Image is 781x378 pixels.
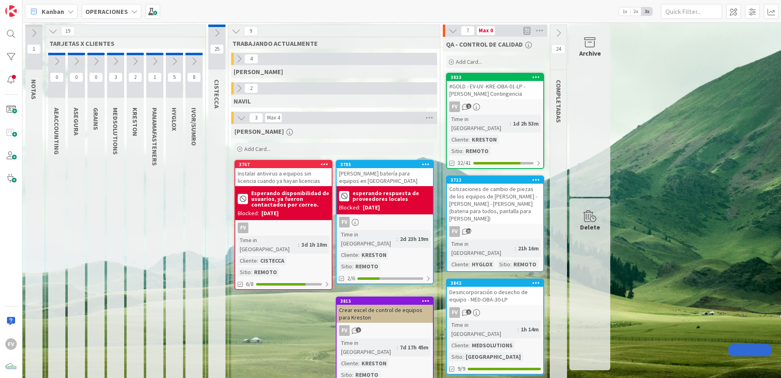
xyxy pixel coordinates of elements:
span: KRESTON [131,108,139,136]
div: Time in [GEOGRAPHIC_DATA] [449,239,515,257]
span: Add Card... [456,58,482,65]
div: KRESTON [470,135,499,144]
img: avatar [5,361,17,373]
div: Max 0 [479,29,493,33]
div: Time in [GEOGRAPHIC_DATA] [238,236,298,254]
span: 12 [466,228,471,234]
span: 4 [244,54,258,64]
div: FV [449,101,460,112]
span: HYGLOX [170,108,179,131]
div: REMOTO [464,146,491,155]
div: 2d 23h 19m [398,234,431,243]
div: REMOTO [252,268,279,277]
div: Cliente [449,260,469,269]
div: Blocked: [238,209,259,218]
div: Sitio [497,260,510,269]
div: Instalar antivirus a equipos sin licencia cuando ya hayan licencias [235,168,332,186]
span: : [510,119,511,128]
div: 3d 1h 10m [299,240,329,249]
div: Time in [GEOGRAPHIC_DATA] [449,115,510,133]
span: GABRIEL [234,67,283,76]
div: 3722 [447,176,543,184]
span: TARJETAS X CLIENTES [49,39,195,47]
div: 3833 [451,74,543,80]
span: : [515,244,516,253]
span: CISTECCA [213,79,221,108]
span: 19 [61,26,75,36]
span: 24 [551,44,565,54]
span: : [251,268,252,277]
div: Sitio [339,262,352,271]
div: Blocked: [339,203,360,212]
div: 3785[PERSON_NAME] batería para equipos en [GEOGRAPHIC_DATA] [337,161,433,186]
span: 0 [69,72,83,82]
span: AEACCOUNTING [53,108,61,155]
span: 8 [187,72,201,82]
div: FV [447,101,543,112]
span: 0 [89,72,103,82]
div: REMOTO [353,262,380,271]
span: : [352,262,353,271]
div: 3842Desincorporación o desecho de equipo - MED-OBA-30-LP [447,279,543,305]
div: FV [339,325,350,336]
b: OPERACIONES [85,7,128,16]
div: FV [449,307,460,318]
div: [DATE] [363,203,380,212]
span: GRAINS [92,108,100,130]
input: Quick Filter... [661,4,722,19]
div: Sitio [449,352,462,361]
div: 3833#GOLD - EV-UV -KRE-OBA-01-LP - [PERSON_NAME] Contingencia [447,74,543,99]
div: Desincorporación o desecho de equipo - MED-OBA-30-LP [447,287,543,305]
b: Esperando disponibilidad de usuarios, ya fueron contactados por correo. [251,190,329,207]
div: CISTECCA [258,256,286,265]
span: 3x [641,7,652,16]
span: 1 [148,72,162,82]
span: 1 [356,327,361,333]
span: 7 [461,26,475,36]
div: Time in [GEOGRAPHIC_DATA] [339,230,397,248]
div: 3815 [340,298,433,304]
div: 3722Cotizaciones de cambio de piezas de los equipos de [PERSON_NAME] - [PERSON_NAME] - [PERSON_NA... [447,176,543,224]
div: 3833 [447,74,543,81]
span: : [469,341,470,350]
span: 6/8 [246,280,254,288]
img: Visit kanbanzone.com [5,5,17,17]
div: 3842 [451,280,543,286]
span: : [298,240,299,249]
div: 3767Instalar antivirus a equipos sin licencia cuando ya hayan licencias [235,161,332,186]
span: : [397,234,398,243]
span: 1 [466,309,471,315]
div: Crear excel de control de equipos para Kreston [337,305,433,323]
div: FV [5,338,17,350]
span: 32/41 [457,159,471,167]
div: 3785 [337,161,433,168]
div: FV [238,223,248,233]
div: Cliente [449,135,469,144]
span: PANAMAFASTENERS [151,108,159,166]
span: 1 [27,44,41,54]
div: [DATE] [261,209,279,218]
span: 2x [630,7,641,16]
div: FV [337,217,433,227]
div: Cliente [449,341,469,350]
span: 0 [50,72,64,82]
span: Add Card... [244,145,270,153]
span: MEDSOLUTIONS [112,108,120,155]
div: Time in [GEOGRAPHIC_DATA] [449,320,518,338]
b: esperando respuesta de proveedores locales [353,190,431,202]
span: 9 [244,26,258,36]
div: 1h 14m [519,325,541,334]
div: Archive [579,48,601,58]
div: [GEOGRAPHIC_DATA] [464,352,523,361]
div: FV [449,226,460,237]
span: : [469,260,470,269]
span: 2/6 [347,274,355,283]
div: REMOTO [511,260,538,269]
span: 2 [244,83,258,93]
span: : [358,250,359,259]
span: 5 [167,72,181,82]
span: : [518,325,519,334]
span: 1x [619,7,630,16]
div: [PERSON_NAME] batería para equipos en [GEOGRAPHIC_DATA] [337,168,433,186]
div: 7d 17h 45m [398,343,431,352]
